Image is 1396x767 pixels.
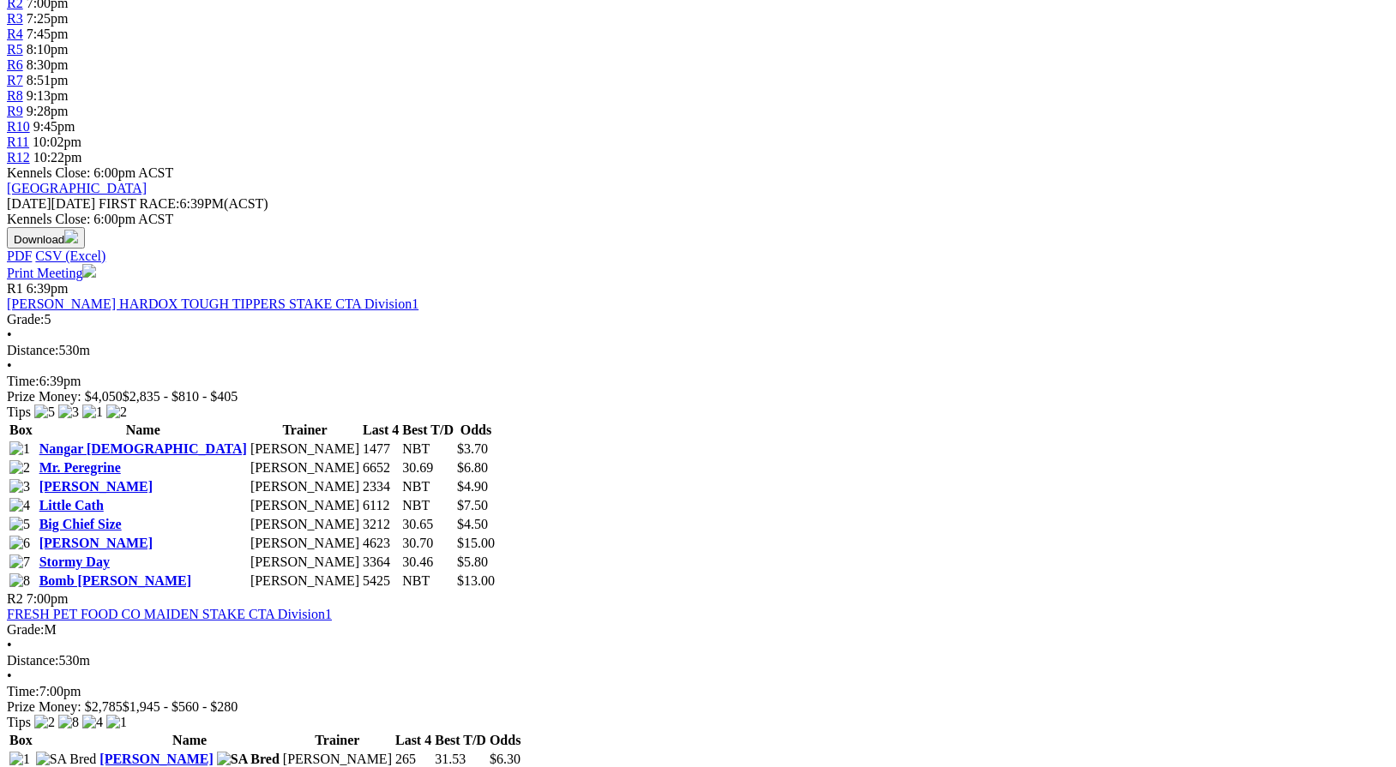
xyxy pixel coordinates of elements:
[362,572,400,590] td: 5425
[457,498,488,512] span: $7.50
[362,459,400,476] td: 6652
[362,440,400,458] td: 1477
[7,73,23,87] a: R7
[7,358,12,373] span: •
[7,343,58,357] span: Distance:
[250,572,360,590] td: [PERSON_NAME]
[7,181,147,195] a: [GEOGRAPHIC_DATA]
[39,441,247,456] a: Nangar [DEMOGRAPHIC_DATA]
[7,27,23,41] a: R4
[489,732,521,749] th: Odds
[33,119,75,134] span: 9:45pm
[35,249,105,263] a: CSV (Excel)
[7,374,1389,389] div: 6:39pm
[7,57,23,72] a: R6
[7,684,39,698] span: Time:
[217,752,280,767] img: SA Bred
[7,297,418,311] a: [PERSON_NAME] HARDOX TOUGH TIPPERS STAKE CTA Division1
[401,535,454,552] td: 30.70
[7,212,1389,227] div: Kennels Close: 6:00pm ACST
[7,196,51,211] span: [DATE]
[282,732,393,749] th: Trainer
[7,150,30,165] a: R12
[7,312,1389,327] div: 5
[7,196,95,211] span: [DATE]
[99,752,213,766] a: [PERSON_NAME]
[401,572,454,590] td: NBT
[401,440,454,458] td: NBT
[82,404,103,420] img: 1
[7,11,23,26] a: R3
[7,104,23,118] a: R9
[7,281,23,296] span: R1
[39,517,122,531] a: Big Chief Size
[457,517,488,531] span: $4.50
[401,497,454,514] td: NBT
[9,554,30,570] img: 7
[39,422,248,439] th: Name
[7,622,45,637] span: Grade:
[9,752,30,767] img: 1
[7,343,1389,358] div: 530m
[9,517,30,532] img: 5
[7,88,23,103] a: R8
[7,327,12,342] span: •
[457,479,488,494] span: $4.90
[434,732,487,749] th: Best T/D
[7,135,29,149] a: R11
[401,478,454,495] td: NBT
[7,653,58,668] span: Distance:
[9,733,33,747] span: Box
[7,249,32,263] a: PDF
[362,535,400,552] td: 4623
[250,554,360,571] td: [PERSON_NAME]
[27,73,69,87] span: 8:51pm
[401,459,454,476] td: 30.69
[58,404,79,420] img: 3
[457,460,488,475] span: $6.80
[457,441,488,456] span: $3.70
[9,460,30,476] img: 2
[7,389,1389,404] div: Prize Money: $4,050
[7,42,23,57] a: R5
[401,554,454,571] td: 30.46
[457,554,488,569] span: $5.80
[250,478,360,495] td: [PERSON_NAME]
[7,668,12,683] span: •
[27,57,69,72] span: 8:30pm
[7,638,12,652] span: •
[58,715,79,730] img: 8
[7,607,332,621] a: FRESH PET FOOD CO MAIDEN STAKE CTA Division1
[64,230,78,243] img: download.svg
[39,573,191,588] a: Bomb [PERSON_NAME]
[39,536,153,550] a: [PERSON_NAME]
[9,536,30,551] img: 6
[7,622,1389,638] div: M
[7,119,30,134] a: R10
[7,374,39,388] span: Time:
[39,498,104,512] a: Little Cath
[27,42,69,57] span: 8:10pm
[457,573,495,588] span: $13.00
[7,249,1389,264] div: Download
[9,441,30,457] img: 1
[250,497,360,514] td: [PERSON_NAME]
[250,535,360,552] td: [PERSON_NAME]
[9,422,33,437] span: Box
[250,440,360,458] td: [PERSON_NAME]
[7,699,1389,715] div: Prize Money: $2,785
[401,422,454,439] th: Best T/D
[250,516,360,533] td: [PERSON_NAME]
[7,684,1389,699] div: 7:00pm
[7,715,31,729] span: Tips
[7,653,1389,668] div: 530m
[7,312,45,327] span: Grade:
[7,591,23,606] span: R2
[106,715,127,730] img: 1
